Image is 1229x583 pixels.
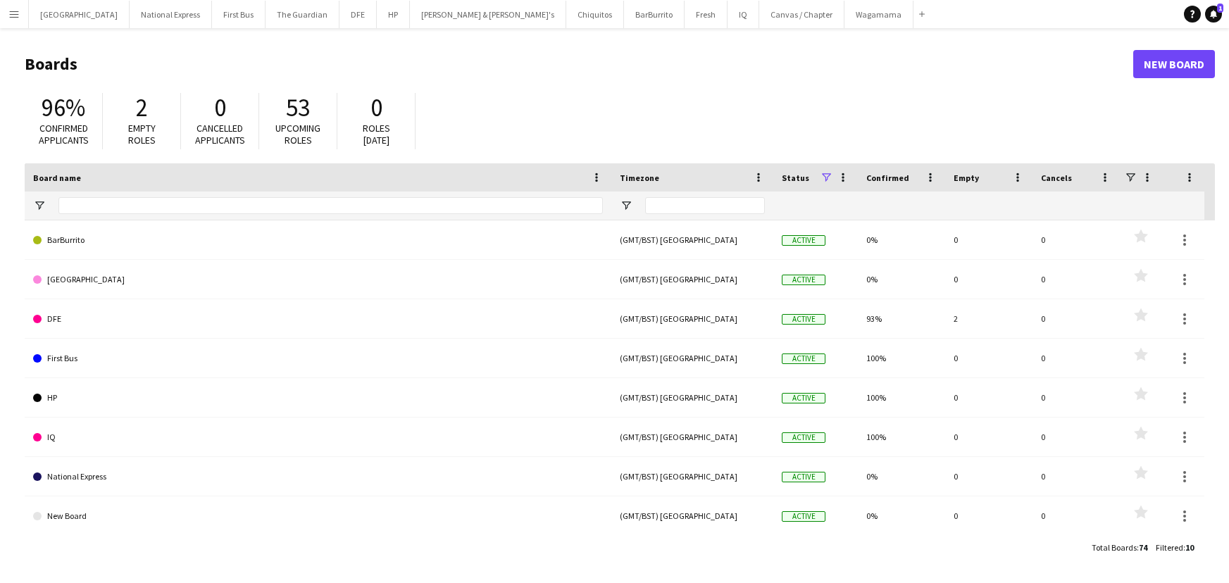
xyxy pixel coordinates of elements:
[611,418,773,456] div: (GMT/BST) [GEOGRAPHIC_DATA]
[759,1,844,28] button: Canvas / Chapter
[275,122,320,146] span: Upcoming roles
[286,92,310,123] span: 53
[1139,542,1147,553] span: 74
[1033,220,1120,259] div: 0
[1033,299,1120,338] div: 0
[858,339,945,377] div: 100%
[954,173,979,183] span: Empty
[611,299,773,338] div: (GMT/BST) [GEOGRAPHIC_DATA]
[858,378,945,417] div: 100%
[611,496,773,535] div: (GMT/BST) [GEOGRAPHIC_DATA]
[645,197,765,214] input: Timezone Filter Input
[858,418,945,456] div: 100%
[58,197,603,214] input: Board name Filter Input
[945,378,1033,417] div: 0
[858,220,945,259] div: 0%
[1185,542,1194,553] span: 10
[945,418,1033,456] div: 0
[1092,542,1137,553] span: Total Boards
[1205,6,1222,23] a: 1
[566,1,624,28] button: Chiquitos
[782,432,825,443] span: Active
[624,1,685,28] button: BarBurrito
[782,314,825,325] span: Active
[782,275,825,285] span: Active
[611,378,773,417] div: (GMT/BST) [GEOGRAPHIC_DATA]
[728,1,759,28] button: IQ
[611,220,773,259] div: (GMT/BST) [GEOGRAPHIC_DATA]
[363,122,390,146] span: Roles [DATE]
[685,1,728,28] button: Fresh
[1041,173,1072,183] span: Cancels
[1217,4,1223,13] span: 1
[33,378,603,418] a: HP
[377,1,410,28] button: HP
[858,457,945,496] div: 0%
[611,339,773,377] div: (GMT/BST) [GEOGRAPHIC_DATA]
[1033,418,1120,456] div: 0
[782,235,825,246] span: Active
[42,92,85,123] span: 96%
[410,1,566,28] button: [PERSON_NAME] & [PERSON_NAME]'s
[136,92,148,123] span: 2
[1033,457,1120,496] div: 0
[782,511,825,522] span: Active
[858,299,945,338] div: 93%
[1033,339,1120,377] div: 0
[858,260,945,299] div: 0%
[25,54,1133,75] h1: Boards
[33,220,603,260] a: BarBurrito
[1033,496,1120,535] div: 0
[945,496,1033,535] div: 0
[1156,542,1183,553] span: Filtered
[33,418,603,457] a: IQ
[620,199,632,212] button: Open Filter Menu
[130,1,212,28] button: National Express
[33,260,603,299] a: [GEOGRAPHIC_DATA]
[33,173,81,183] span: Board name
[945,260,1033,299] div: 0
[611,260,773,299] div: (GMT/BST) [GEOGRAPHIC_DATA]
[620,173,659,183] span: Timezone
[945,457,1033,496] div: 0
[370,92,382,123] span: 0
[782,472,825,482] span: Active
[33,457,603,496] a: National Express
[782,393,825,403] span: Active
[611,457,773,496] div: (GMT/BST) [GEOGRAPHIC_DATA]
[266,1,339,28] button: The Guardian
[844,1,913,28] button: Wagamama
[339,1,377,28] button: DFE
[1133,50,1215,78] a: New Board
[33,199,46,212] button: Open Filter Menu
[782,353,825,364] span: Active
[128,122,156,146] span: Empty roles
[1033,260,1120,299] div: 0
[866,173,909,183] span: Confirmed
[945,220,1033,259] div: 0
[858,496,945,535] div: 0%
[1033,378,1120,417] div: 0
[39,122,89,146] span: Confirmed applicants
[945,339,1033,377] div: 0
[33,496,603,536] a: New Board
[33,339,603,378] a: First Bus
[212,1,266,28] button: First Bus
[945,299,1033,338] div: 2
[214,92,226,123] span: 0
[1092,534,1147,561] div: :
[195,122,245,146] span: Cancelled applicants
[33,299,603,339] a: DFE
[782,173,809,183] span: Status
[1156,534,1194,561] div: :
[29,1,130,28] button: [GEOGRAPHIC_DATA]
